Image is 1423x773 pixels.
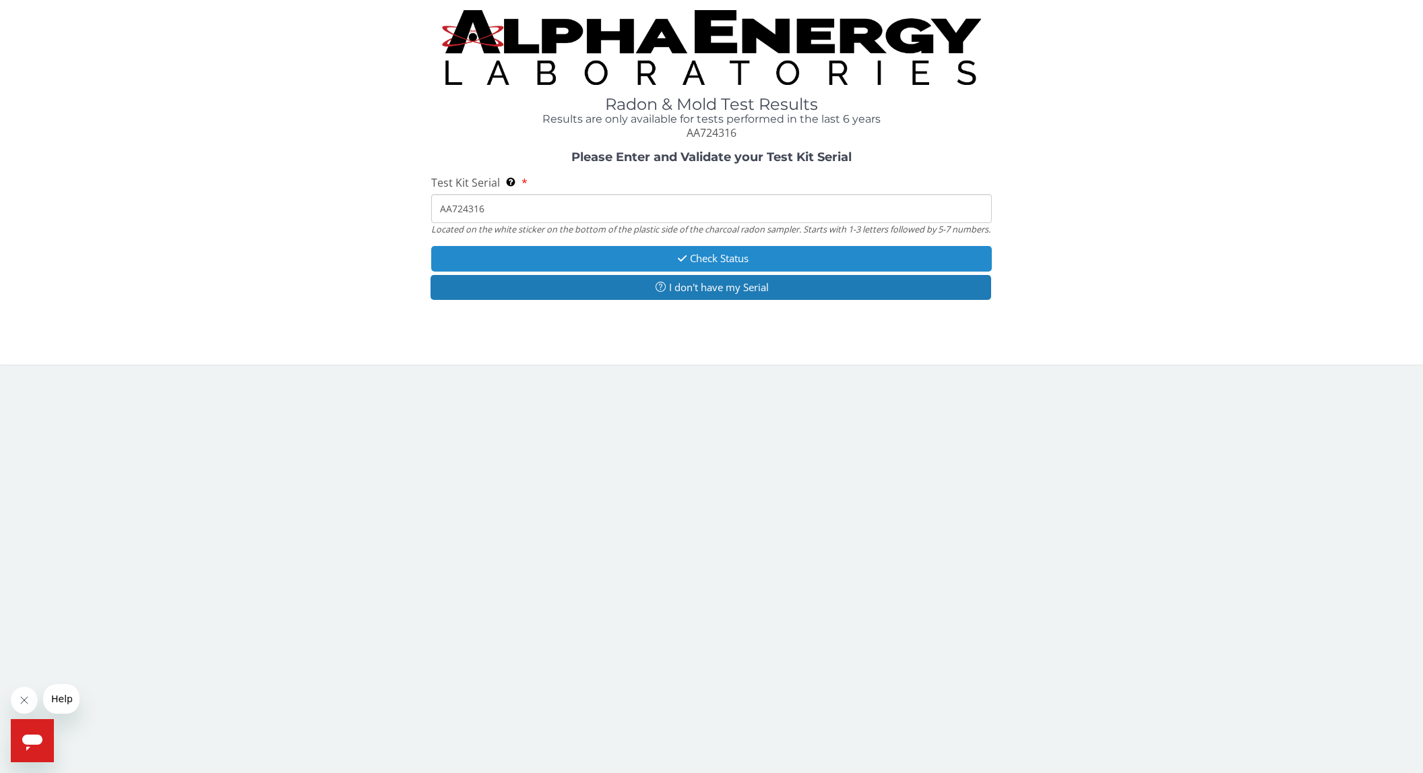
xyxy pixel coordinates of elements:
[43,684,80,714] iframe: Message from company
[571,150,852,164] strong: Please Enter and Validate your Test Kit Serial
[11,719,54,762] iframe: Button to launch messaging window
[431,223,992,235] div: Located on the white sticker on the bottom of the plastic side of the charcoal radon sampler. Sta...
[431,96,992,113] h1: Radon & Mold Test Results
[11,687,38,714] iframe: Close message
[431,175,500,190] span: Test Kit Serial
[431,275,992,300] button: I don't have my Serial
[442,10,981,85] img: TightCrop.jpg
[431,246,992,271] button: Check Status
[687,125,736,140] span: AA724316
[431,113,992,125] h4: Results are only available for tests performed in the last 6 years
